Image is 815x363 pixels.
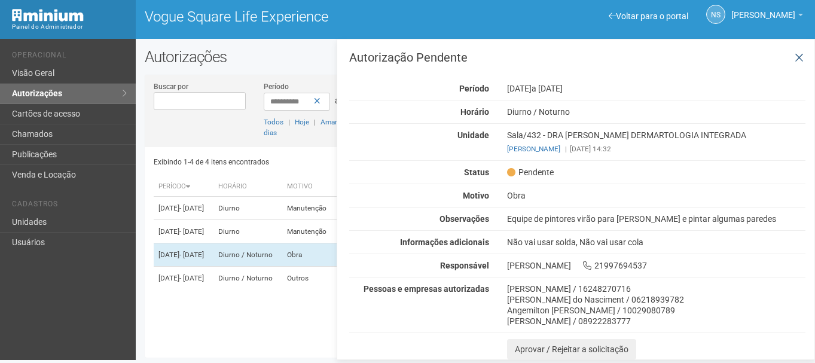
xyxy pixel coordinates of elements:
strong: Responsável [440,261,489,270]
div: Painel do Administrador [12,22,127,32]
span: | [565,145,567,153]
a: Hoje [295,118,309,126]
div: Sala/432 - DRA [PERSON_NAME] DERMARTOLOGIA INTEGRADA [498,130,814,154]
div: Obra [498,190,814,201]
label: Período [264,81,289,92]
strong: Motivo [463,191,489,200]
td: Sala/432 [335,243,391,267]
a: [PERSON_NAME] [507,145,560,153]
span: - [DATE] [179,251,204,259]
span: a [DATE] [532,84,563,93]
img: Minium [12,9,84,22]
span: | [314,118,316,126]
td: Diurno / Noturno [213,267,283,290]
td: Sala/536 [335,220,391,243]
span: | [288,118,290,126]
td: [DATE] [154,197,213,220]
td: Diurno / Noturno [213,243,283,267]
td: Manutenção [282,220,335,243]
div: [PERSON_NAME] / 08922283777 [507,316,805,327]
div: Exibindo 1-4 de 4 itens encontrados [154,153,471,171]
strong: Informações adicionais [400,237,489,247]
strong: Status [464,167,489,177]
div: [DATE] [498,83,814,94]
li: Operacional [12,51,127,63]
th: Período [154,177,213,197]
th: Unidade [335,177,391,197]
div: Diurno / Noturno [498,106,814,117]
div: [PERSON_NAME] 21997694537 [498,260,814,271]
a: Amanhã [320,118,347,126]
label: Buscar por [154,81,188,92]
th: Motivo [282,177,335,197]
strong: Pessoas e empresas autorizadas [364,284,489,294]
td: [DATE] [154,243,213,267]
td: Diurno [213,220,283,243]
strong: Horário [460,107,489,117]
button: Aprovar / Rejeitar a solicitação [507,339,636,359]
td: Loja/106 [335,197,391,220]
th: Horário [213,177,283,197]
h1: Vogue Square Life Experience [145,9,466,25]
td: Diurno [213,197,283,220]
strong: Observações [439,214,489,224]
h3: Autorização Pendente [349,51,805,63]
div: Não vai usar solda, Não vai usar cola [498,237,814,248]
td: [DATE] [154,267,213,290]
td: Outros [282,267,335,290]
a: NS [706,5,725,24]
td: Quiosque/05 [335,267,391,290]
span: - [DATE] [179,227,204,236]
div: [DATE] 14:32 [507,144,805,154]
span: a [335,96,340,105]
td: Obra [282,243,335,267]
div: Angemilton [PERSON_NAME] / 10029080789 [507,305,805,316]
a: [PERSON_NAME] [731,12,803,22]
td: [DATE] [154,220,213,243]
strong: Período [459,84,489,93]
li: Cadastros [12,200,127,212]
span: Pendente [507,167,554,178]
td: Manutenção [282,197,335,220]
span: - [DATE] [179,274,204,282]
a: Voltar para o portal [609,11,688,21]
a: Todos [264,118,283,126]
strong: Unidade [457,130,489,140]
div: Equipe de pintores virão para [PERSON_NAME] e pintar algumas paredes [498,213,814,224]
div: [PERSON_NAME] do Nasciment / 06218939782 [507,294,805,305]
h2: Autorizações [145,48,806,66]
span: - [DATE] [179,204,204,212]
div: [PERSON_NAME] / 16248270716 [507,283,805,294]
